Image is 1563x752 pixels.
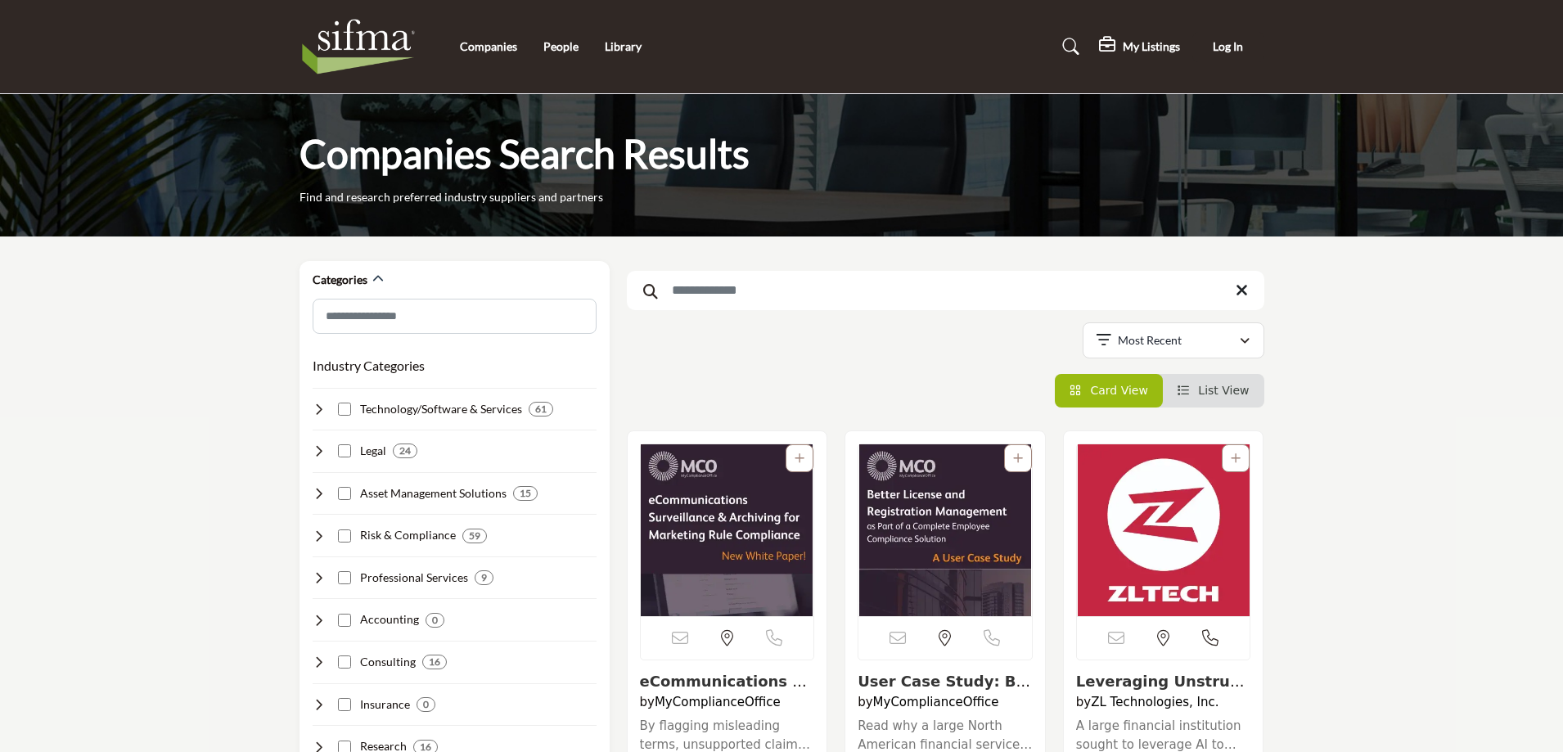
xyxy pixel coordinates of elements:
[1055,374,1163,408] li: Card View
[520,488,531,499] b: 15
[858,673,1030,708] a: View details about mycomplianceoffice
[1213,39,1243,53] span: Log In
[300,189,603,205] p: Find and research preferred industry suppliers and partners
[1091,695,1218,709] a: ZL Technologies, Inc.
[360,443,386,459] h4: Legal: Providing legal advice, compliance support, and litigation services to securities industry...
[360,696,410,713] h4: Insurance: Offering insurance solutions to protect securities industry firms from various risks.
[858,695,1033,709] h4: by
[858,444,1032,616] img: User Case Study: Better License and Registration Management listing image
[641,444,814,616] img: eCommunications Surveillance & Archiving for Marketing Rule Compliance listing image
[1163,374,1264,408] li: List View
[313,299,597,334] input: Search Category
[423,699,429,710] b: 0
[338,529,351,543] input: Select Risk & Compliance checkbox
[627,271,1264,310] input: Search Keyword
[535,403,547,415] b: 61
[338,403,351,416] input: Select Technology/Software & Services checkbox
[313,272,367,288] h2: Categories
[393,444,417,458] div: 24 Results For Legal
[543,39,579,53] a: People
[481,572,487,583] b: 9
[313,356,425,376] button: Industry Categories
[1123,39,1180,54] h5: My Listings
[1198,384,1249,397] span: List View
[360,401,522,417] h4: Technology/Software & Services: Developing and implementing technology solutions to support secur...
[1231,452,1241,465] a: Add To List For Resource
[460,39,517,53] a: Companies
[1013,452,1023,465] a: Add To List For Resource
[641,444,814,616] a: View details about mycomplianceoffice
[426,613,444,628] div: 0 Results For Accounting
[360,527,456,543] h4: Risk & Compliance: Helping securities industry firms manage risk, ensure compliance, and prevent ...
[417,697,435,712] div: 0 Results For Insurance
[858,444,1032,616] a: View details about mycomplianceoffice
[795,452,804,465] a: Add To List For Resource
[1076,673,1245,708] a: View details about zl-technologies-inc
[469,530,480,542] b: 59
[1077,444,1250,616] img: Leveraging Unstructured Data for AI listing image
[360,611,419,628] h4: Accounting: Providing financial reporting, auditing, tax, and advisory services to securities ind...
[1178,384,1250,397] a: View List
[640,673,814,708] a: View details about mycomplianceoffice
[1047,34,1090,60] a: Search
[300,128,750,179] h1: Companies Search Results
[422,655,447,669] div: 16 Results For Consulting
[1076,695,1251,709] h4: by
[1077,444,1250,616] a: View details about zl-technologies-inc
[1202,630,1218,646] i: Open Contact Info
[1099,37,1180,56] div: My Listings
[360,654,416,670] h4: Consulting: Providing strategic, operational, and technical consulting services to securities ind...
[475,570,493,585] div: 9 Results For Professional Services
[1118,332,1182,349] p: Most Recent
[1070,384,1148,397] a: View Card
[360,485,507,502] h4: Asset Management Solutions: Offering investment strategies, portfolio management, and performance...
[300,14,426,79] img: Site Logo
[605,39,642,53] a: Library
[873,695,999,709] a: MyComplianceOffice
[462,529,487,543] div: 59 Results For Risk & Compliance
[399,445,411,457] b: 24
[338,571,351,584] input: Select Professional Services checkbox
[858,673,1033,691] h3: User Case Study: Better License and Registration Management
[429,656,440,668] b: 16
[360,570,468,586] h4: Professional Services: Delivering staffing, training, and outsourcing services to support securit...
[338,698,351,711] input: Select Insurance checkbox
[338,444,351,457] input: Select Legal checkbox
[1090,384,1147,397] span: Card View
[338,487,351,500] input: Select Asset Management Solutions checkbox
[640,673,815,691] h3: eCommunications Surveillance & Archiving for Marketing Rule Compliance
[640,695,815,709] h4: by
[432,615,438,626] b: 0
[338,614,351,627] input: Select Accounting checkbox
[1192,32,1264,62] button: Log In
[513,486,538,501] div: 15 Results For Asset Management Solutions
[1076,673,1251,691] h3: Leveraging Unstructured Data for AI
[338,655,351,669] input: Select Consulting checkbox
[529,402,553,417] div: 61 Results For Technology/Software & Services
[655,695,781,709] a: MyComplianceOffice
[1083,322,1264,358] button: Most Recent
